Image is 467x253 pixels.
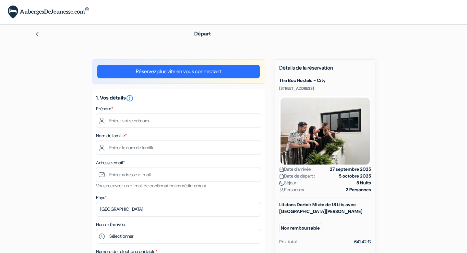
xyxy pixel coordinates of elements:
[96,221,125,228] label: Heure d'arrivée
[279,174,284,179] img: calendar.svg
[96,183,206,189] small: Vous recevrez un e-mail de confirmation immédiatement
[356,180,371,186] strong: 8 Nuits
[96,113,261,128] input: Entrez votre prénom
[194,30,211,37] span: Départ
[96,132,127,139] label: Nom de famille
[279,166,313,173] span: Date d'arrivée :
[35,32,40,37] img: left_arrow.svg
[8,6,89,19] img: AubergesDeJeunesse.com
[97,65,260,78] a: Réservez plus vite en vous connectant
[279,180,298,186] span: Séjour :
[96,94,261,102] h5: 1. Vos détails
[279,86,371,91] p: [STREET_ADDRESS]
[330,166,371,173] strong: 27 septembre 2025
[279,78,371,83] h5: The Boc Hostels - City
[96,140,261,155] input: Entrer le nom de famille
[96,194,107,201] label: Pays
[126,94,134,102] i: error_outline
[346,186,371,193] strong: 2 Personnes
[96,105,113,112] label: Prénom
[354,238,371,245] div: 641,42 €
[126,94,134,101] a: error_outline
[96,167,261,182] input: Entrer adresse e-mail
[279,181,284,186] img: moon.svg
[279,65,371,75] h5: Détails de la réservation
[279,188,284,193] img: user_icon.svg
[279,167,284,172] img: calendar.svg
[339,173,371,180] strong: 5 octobre 2025
[279,186,306,193] span: Personnes :
[279,202,363,214] b: Lit dans Dortoir Mixte de 18 Lits avec [GEOGRAPHIC_DATA][PERSON_NAME]
[279,238,299,245] div: Prix total :
[279,173,315,180] span: Date de départ :
[96,159,125,166] label: Adresse email
[279,223,321,233] small: Non remboursable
